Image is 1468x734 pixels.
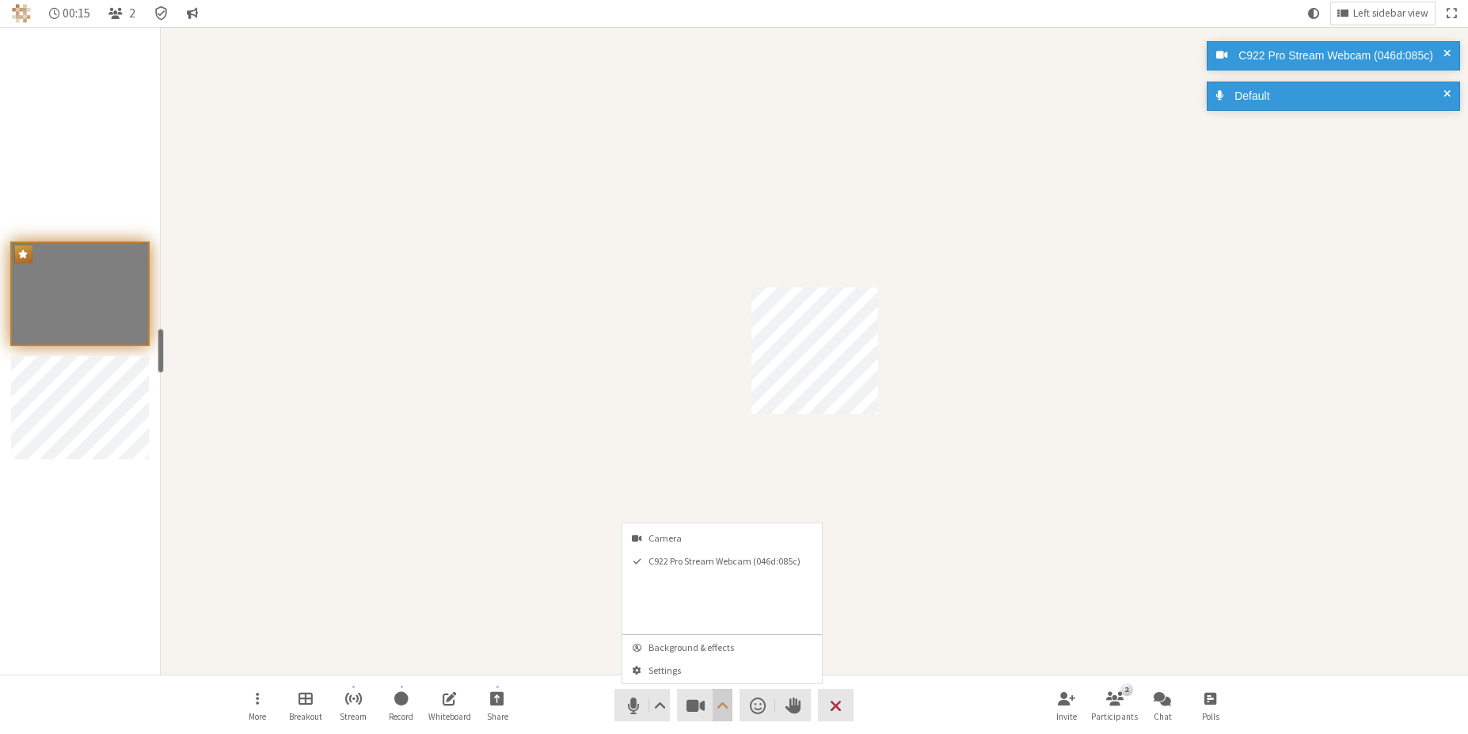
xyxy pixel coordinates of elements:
[379,684,424,727] button: Start recording
[331,684,375,727] button: Start streaming
[1188,684,1233,727] button: Open poll
[43,2,97,25] div: Timer
[428,712,471,721] span: Whiteboard
[102,2,142,25] button: Open participant list
[1093,684,1137,727] button: Open participant list
[147,2,175,25] div: Meeting details Encryption enabled
[677,689,732,721] button: Stop video (Alt+V)
[713,689,732,721] button: Open menu
[389,712,413,721] span: Record
[63,6,90,20] span: 00:15
[158,329,164,373] div: resize
[340,712,367,721] span: Stream
[818,689,854,721] button: End or leave meeting
[1091,712,1138,721] span: Participants
[614,689,670,721] button: Mute (Alt+A)
[129,6,135,20] span: 2
[648,556,815,566] span: C922 Pro Stream Webcam (046d:085c)
[648,665,815,675] span: Settings
[622,549,822,629] button: C922 Pro Stream Webcam (046d:085c)
[181,2,204,25] button: Conversation
[622,658,822,683] button: Meeting settings
[12,4,31,23] img: Iotum
[649,689,669,721] button: Audio settings
[428,684,472,727] button: Open shared whiteboard
[1056,712,1077,721] span: Invite
[622,523,822,549] div: Camera
[475,684,519,727] button: Start sharing
[1154,712,1172,721] span: Chat
[1140,684,1185,727] button: Open chat
[1120,683,1132,695] div: 2
[648,642,815,652] span: Background & effects
[1353,8,1428,20] span: Left sidebar view
[235,684,280,727] button: Open menu
[1331,2,1435,25] button: Change layout
[289,712,322,721] span: Breakout
[283,684,328,727] button: Manage Breakout Rooms
[1044,684,1089,727] button: Invite participants (Alt+I)
[249,712,266,721] span: More
[648,533,815,543] span: Camera
[161,27,1468,675] section: Participant
[1233,48,1449,64] div: C922 Pro Stream Webcam (046d:085c)
[1440,2,1462,25] button: Fullscreen
[622,635,822,658] button: Background & effects settings
[1229,88,1449,105] div: Default
[1202,712,1219,721] span: Polls
[1302,2,1325,25] button: Using system theme
[775,689,811,721] button: Raise hand
[487,712,508,721] span: Share
[740,689,775,721] button: Send a reaction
